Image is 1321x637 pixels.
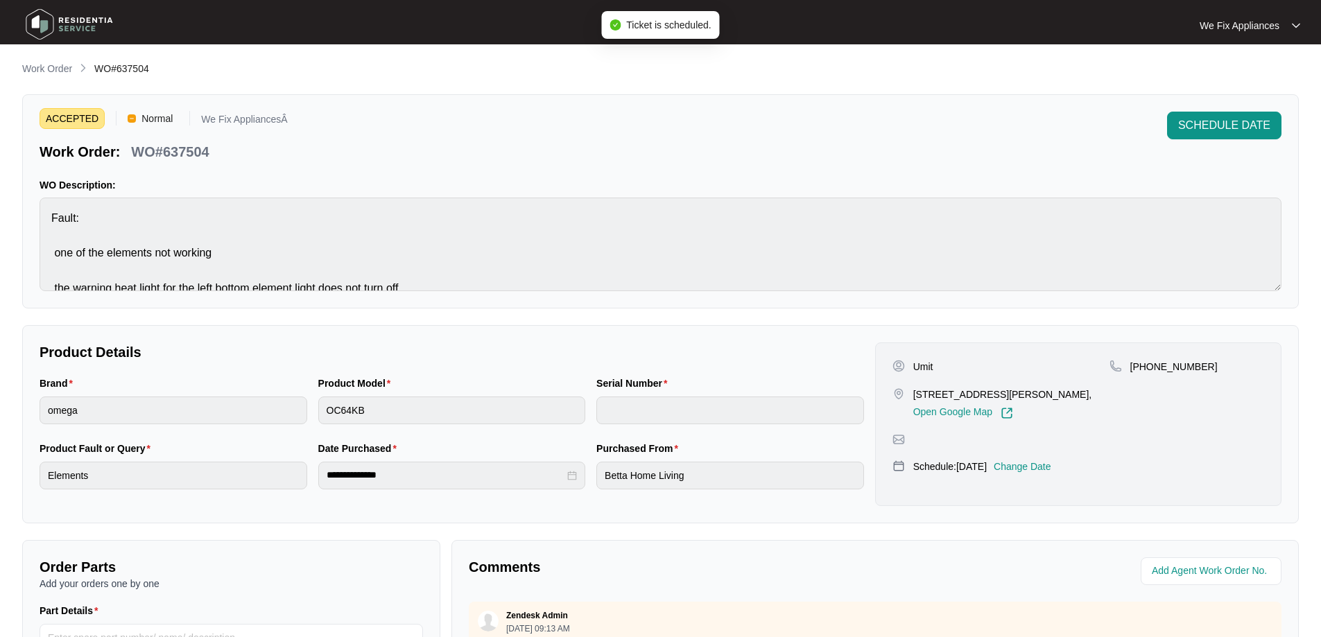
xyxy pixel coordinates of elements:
input: Product Fault or Query [40,462,307,489]
label: Brand [40,376,78,390]
p: We Fix AppliancesÂ [201,114,287,129]
p: [DATE] 09:13 AM [506,625,570,633]
span: WO#637504 [94,63,149,74]
input: Brand [40,396,307,424]
input: Purchased From [596,462,864,489]
label: Purchased From [596,442,684,455]
input: Product Model [318,396,586,424]
img: map-pin [892,387,905,400]
img: residentia service logo [21,3,118,45]
input: Serial Number [596,396,864,424]
label: Date Purchased [318,442,402,455]
p: Work Order [22,62,72,76]
span: Ticket is scheduled. [626,19,711,30]
input: Date Purchased [327,468,565,482]
span: Normal [136,108,178,129]
p: Umit [913,360,933,374]
label: Product Model [318,376,397,390]
p: Add your orders one by one [40,577,423,591]
p: Order Parts [40,557,423,577]
p: Work Order: [40,142,120,162]
img: chevron-right [78,62,89,73]
p: Change Date [994,460,1051,473]
input: Add Agent Work Order No. [1152,563,1273,579]
img: user.svg [478,611,499,631]
button: SCHEDULE DATE [1167,112,1281,139]
p: [PHONE_NUMBER] [1130,360,1218,374]
p: WO#637504 [131,142,209,162]
p: Comments [469,557,865,577]
label: Serial Number [596,376,673,390]
a: Work Order [19,62,75,77]
p: Schedule: [DATE] [913,460,987,473]
label: Product Fault or Query [40,442,156,455]
a: Open Google Map [913,407,1013,419]
img: Link-External [1001,407,1013,419]
img: map-pin [892,460,905,472]
p: Product Details [40,342,864,362]
textarea: Fault: one of the elements not working the warning heat light for the left bottom element light d... [40,198,1281,291]
img: Vercel Logo [128,114,136,123]
p: WO Description: [40,178,1281,192]
span: check-circle [610,19,621,30]
img: dropdown arrow [1292,22,1300,29]
img: map-pin [892,433,905,446]
span: SCHEDULE DATE [1178,117,1270,134]
img: user-pin [892,360,905,372]
p: Zendesk Admin [506,610,568,621]
p: [STREET_ADDRESS][PERSON_NAME], [913,387,1092,401]
p: We Fix Appliances [1200,19,1279,33]
span: ACCEPTED [40,108,105,129]
label: Part Details [40,604,104,618]
img: map-pin [1110,360,1122,372]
